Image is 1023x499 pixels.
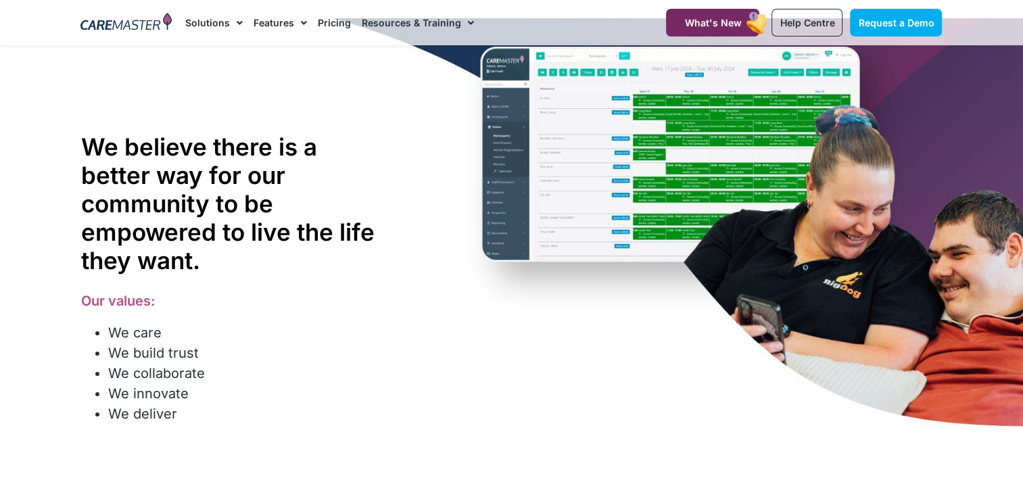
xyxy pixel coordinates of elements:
[81,293,391,309] h3: Our values:
[108,323,391,343] li: We care
[850,9,942,37] a: Request a Demo
[858,17,934,28] span: Request a Demo
[108,343,391,363] li: We build trust
[81,133,391,275] h1: We believe there is a better way for our community to be empowered to live the life they want.
[666,9,759,37] a: What's New
[108,363,391,383] li: We collaborate
[684,17,741,28] span: What's New
[771,9,842,37] a: Help Centre
[108,383,391,404] li: We innovate
[108,404,391,424] li: We deliver
[780,17,834,28] span: Help Centre
[80,13,172,33] img: CareMaster Logo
